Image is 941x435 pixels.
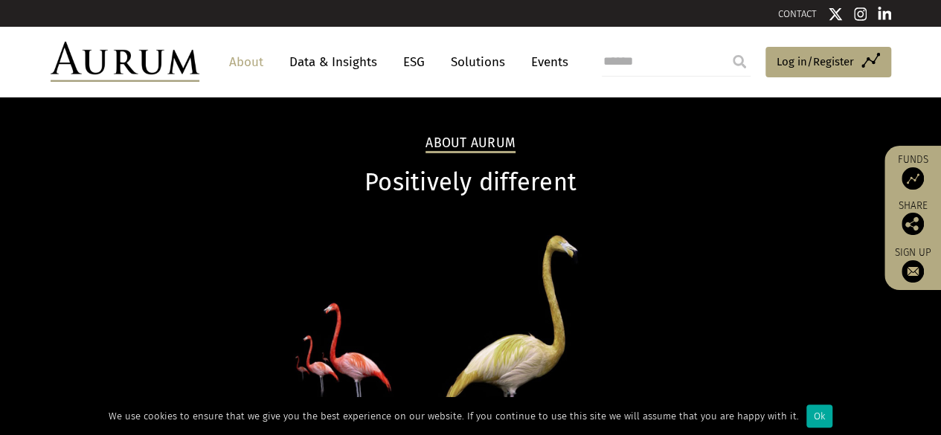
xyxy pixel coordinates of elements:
[828,7,843,22] img: Twitter icon
[725,47,754,77] input: Submit
[51,42,199,82] img: Aurum
[892,201,934,235] div: Share
[222,48,271,76] a: About
[892,153,934,190] a: Funds
[443,48,513,76] a: Solutions
[425,135,516,153] h2: About Aurum
[806,405,832,428] div: Ok
[854,7,867,22] img: Instagram icon
[878,7,891,22] img: Linkedin icon
[765,47,891,78] a: Log in/Register
[282,48,385,76] a: Data & Insights
[777,53,854,71] span: Log in/Register
[902,213,924,235] img: Share this post
[51,168,891,197] h1: Positively different
[524,48,568,76] a: Events
[778,8,817,19] a: CONTACT
[902,260,924,283] img: Sign up to our newsletter
[892,246,934,283] a: Sign up
[396,48,432,76] a: ESG
[902,167,924,190] img: Access Funds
